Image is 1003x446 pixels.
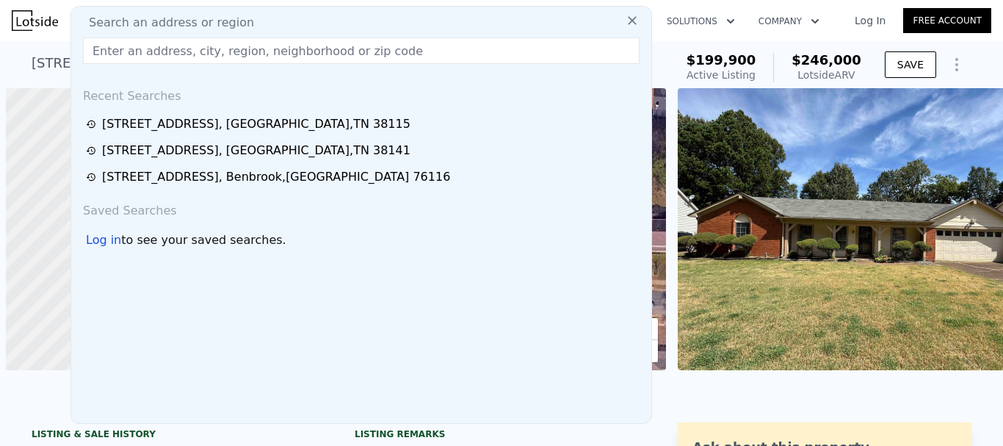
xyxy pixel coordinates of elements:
[355,428,648,440] div: Listing remarks
[655,8,747,35] button: Solutions
[837,13,903,28] a: Log In
[885,51,936,78] button: SAVE
[903,8,991,33] a: Free Account
[747,8,831,35] button: Company
[86,168,641,186] a: [STREET_ADDRESS], Benbrook,[GEOGRAPHIC_DATA] 76116
[102,168,450,186] div: [STREET_ADDRESS] , Benbrook , [GEOGRAPHIC_DATA] 76116
[102,142,410,159] div: [STREET_ADDRESS] , [GEOGRAPHIC_DATA] , TN 38141
[102,115,410,133] div: [STREET_ADDRESS] , [GEOGRAPHIC_DATA] , TN 38115
[12,10,58,31] img: Lotside
[77,76,645,111] div: Recent Searches
[687,69,756,81] span: Active Listing
[942,50,971,79] button: Show Options
[32,53,383,73] div: [STREET_ADDRESS] , [GEOGRAPHIC_DATA] , TN 38115
[77,190,645,226] div: Saved Searches
[86,231,121,249] div: Log in
[792,68,861,82] div: Lotside ARV
[792,52,861,68] span: $246,000
[86,142,641,159] a: [STREET_ADDRESS], [GEOGRAPHIC_DATA],TN 38141
[32,428,325,443] div: LISTING & SALE HISTORY
[83,37,640,64] input: Enter an address, city, region, neighborhood or zip code
[77,14,254,32] span: Search an address or region
[121,231,286,249] span: to see your saved searches.
[687,52,756,68] span: $199,900
[86,115,641,133] a: [STREET_ADDRESS], [GEOGRAPHIC_DATA],TN 38115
